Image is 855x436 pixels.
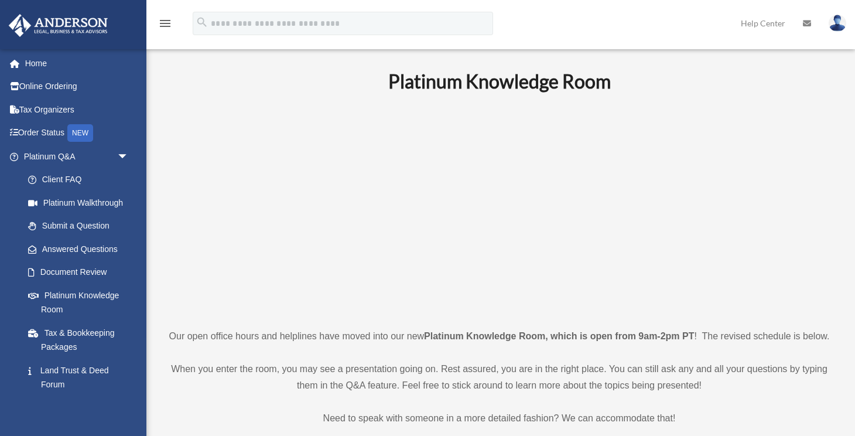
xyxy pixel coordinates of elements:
iframe: 231110_Toby_KnowledgeRoom [324,108,675,306]
a: Home [8,52,146,75]
a: Land Trust & Deed Forum [16,359,146,396]
img: User Pic [829,15,846,32]
a: Platinum Knowledge Room [16,284,141,321]
a: Submit a Question [16,214,146,238]
i: menu [158,16,172,30]
a: Client FAQ [16,168,146,192]
a: Document Review [16,261,146,284]
a: Platinum Walkthrough [16,191,146,214]
a: Tax Organizers [8,98,146,121]
p: Need to speak with someone in a more detailed fashion? We can accommodate that! [167,410,832,427]
p: Our open office hours and helplines have moved into our new ! The revised schedule is below. [167,328,832,345]
b: Platinum Knowledge Room [388,70,611,93]
a: Order StatusNEW [8,121,146,145]
a: Answered Questions [16,237,146,261]
img: Anderson Advisors Platinum Portal [5,14,111,37]
div: NEW [67,124,93,142]
a: Online Ordering [8,75,146,98]
a: Portal Feedback [16,396,146,420]
a: Platinum Q&Aarrow_drop_down [8,145,146,168]
p: When you enter the room, you may see a presentation going on. Rest assured, you are in the right ... [167,361,832,394]
span: arrow_drop_down [117,145,141,169]
a: menu [158,21,172,30]
a: Tax & Bookkeeping Packages [16,321,146,359]
i: search [196,16,208,29]
strong: Platinum Knowledge Room, which is open from 9am-2pm PT [424,331,694,341]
